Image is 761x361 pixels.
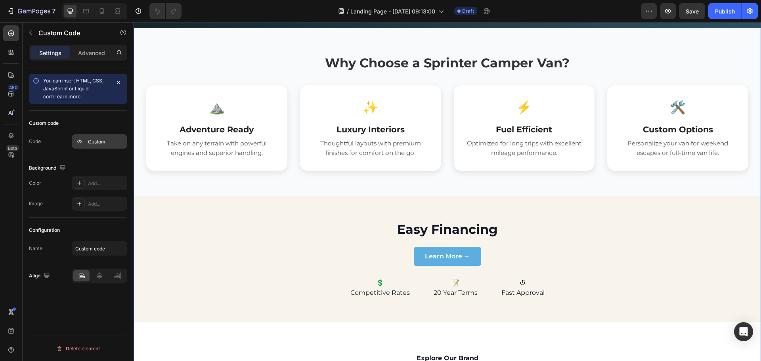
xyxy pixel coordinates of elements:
button: Save [679,3,705,19]
iframe: Design area [134,22,761,361]
div: Background [29,163,67,174]
div: Configuration [29,227,60,234]
span: ✨ [179,76,295,95]
div: Color [29,180,41,187]
span: You can insert HTML, CSS, JavaScript or Liquid code [43,78,103,99]
p: Optimized for long trips with excellent mileage performance. [333,117,449,136]
p: 📝 20 Year Terms [300,256,344,276]
div: Custom code [29,120,59,127]
h2: Explore Our Brand [136,331,492,341]
h2: Easy Financing [8,198,620,217]
span: 🛠️ [486,76,602,95]
div: Custom [88,138,125,145]
div: Undo/Redo [149,3,182,19]
div: Publish [715,7,735,15]
h3: Fuel Efficient [333,101,449,113]
div: Image [29,200,43,207]
span: / [347,7,349,15]
p: ⏱ Fast Approval [368,256,411,276]
div: Open Intercom Messenger [734,322,753,341]
div: Align [29,271,52,281]
div: Beta [6,145,19,151]
a: Learn More → [280,225,348,244]
div: Add... [88,180,125,187]
p: 7 [52,6,55,16]
button: Delete element [29,342,127,355]
div: Name [29,245,42,252]
p: Custom Code [38,28,106,38]
div: 450 [8,84,19,91]
button: Publish [708,3,742,19]
div: Delete element [56,344,100,353]
span: Draft [462,8,474,15]
button: 7 [3,3,59,19]
h3: Custom Options [486,101,602,113]
span: Landing Page - [DATE] 09:13:00 [350,7,435,15]
a: Learn more [54,94,80,99]
p: Personalize your van for weekend escapes or full-time van life. [486,117,602,136]
p: Settings [39,49,61,57]
div: Add... [88,201,125,208]
h3: Luxury Interiors [179,101,295,113]
div: Code [29,138,41,145]
p: Thoughtful layouts with premium finishes for comfort on the go. [179,117,295,136]
p: Advanced [78,49,105,57]
span: Save [686,8,699,15]
p: 💲 Competitive Rates [217,256,276,276]
span: ⚡ [333,76,449,95]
